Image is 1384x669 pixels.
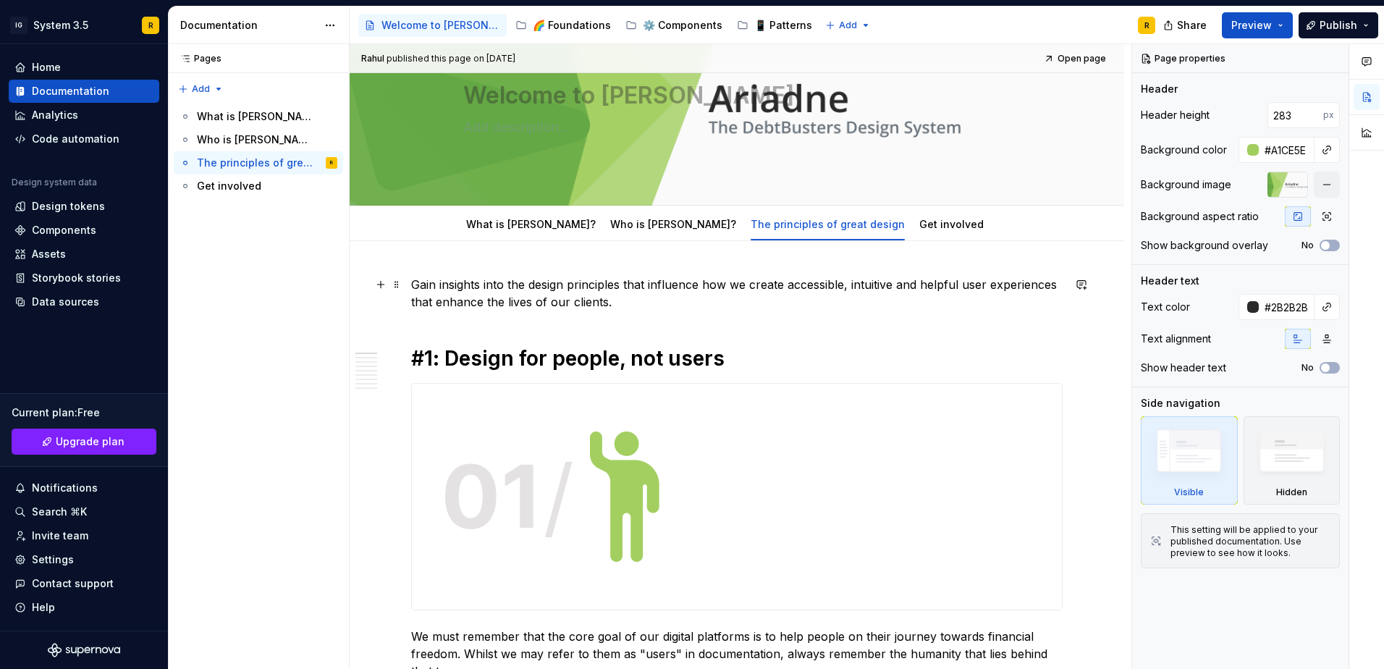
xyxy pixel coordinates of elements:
div: Hidden [1244,416,1341,505]
div: Background aspect ratio [1141,209,1259,224]
div: Who is [PERSON_NAME]? [197,132,316,147]
div: Hidden [1276,487,1307,498]
div: The principles of great design [197,156,316,170]
a: Welcome to [PERSON_NAME] [358,14,507,37]
span: Publish [1320,18,1357,33]
div: What is [PERSON_NAME]? [197,109,316,124]
button: Preview [1222,12,1293,38]
button: Add [821,15,875,35]
div: Header height [1141,108,1210,122]
div: Help [32,600,55,615]
div: published this page on [DATE] [387,53,515,64]
div: Page tree [174,105,343,198]
img: 60d3c285-1a33-4129-9db0-e150fc7608bc.png [412,384,688,610]
h1: #1: Design for people, not users [411,345,1063,371]
div: Code automation [32,132,119,146]
input: Auto [1267,102,1323,128]
div: Who is [PERSON_NAME]? [604,209,742,239]
a: Assets [9,243,159,266]
div: System 3.5 [33,18,88,33]
div: Documentation [180,18,317,33]
a: The principles of great design [751,218,905,230]
label: No [1301,362,1314,374]
div: Assets [32,247,66,261]
div: Get involved [913,209,990,239]
div: Settings [32,552,74,567]
a: Documentation [9,80,159,103]
div: Storybook stories [32,271,121,285]
a: 📱 Patterns [731,14,818,37]
div: This setting will be applied to your published documentation. Use preview to see how it looks. [1170,524,1330,559]
button: Publish [1299,12,1378,38]
div: Side navigation [1141,396,1220,411]
button: Share [1156,12,1216,38]
p: Gain insights into the design principles that influence how we create accessible, intuitive and h... [411,276,1063,311]
button: Help [9,596,159,619]
button: Search ⌘K [9,500,159,523]
div: Get involved [197,179,261,193]
span: Preview [1231,18,1272,33]
button: Upgrade plan [12,429,156,455]
a: Components [9,219,159,242]
svg: Supernova Logo [48,643,120,657]
div: The principles of great design [745,209,911,239]
div: Design tokens [32,199,105,214]
a: Storybook stories [9,266,159,290]
a: Home [9,56,159,79]
a: Open page [1039,49,1113,69]
a: The principles of great designR [174,151,343,174]
a: Design tokens [9,195,159,218]
div: Header text [1141,274,1199,288]
div: Header [1141,82,1178,96]
div: Visible [1141,416,1238,505]
p: px [1323,109,1334,121]
div: Page tree [358,11,818,40]
div: Pages [174,53,221,64]
div: Show header text [1141,361,1226,375]
div: What is [PERSON_NAME]? [460,209,602,239]
div: Data sources [32,295,99,309]
div: 🌈 Foundations [533,18,611,33]
div: R [148,20,153,31]
div: Text color [1141,300,1190,314]
button: IGSystem 3.5R [3,9,165,41]
div: Home [32,60,61,75]
div: Contact support [32,576,114,591]
a: Invite team [9,524,159,547]
input: Auto [1259,137,1315,163]
div: R [1144,20,1149,31]
a: ⚙️ Components [620,14,728,37]
div: Text alignment [1141,332,1211,346]
div: Background color [1141,143,1227,157]
div: Documentation [32,84,109,98]
textarea: Welcome to [PERSON_NAME] [460,78,1008,113]
span: Rahul [361,53,384,64]
div: Visible [1174,487,1204,498]
label: No [1301,240,1314,251]
input: Auto [1259,294,1315,320]
span: Upgrade plan [56,434,125,449]
div: R [330,156,333,170]
span: Add [839,20,857,31]
a: Data sources [9,290,159,314]
div: Background image [1141,177,1231,192]
div: 📱 Patterns [754,18,812,33]
div: Components [32,223,96,237]
a: Analytics [9,104,159,127]
a: 🌈 Foundations [510,14,617,37]
div: Current plan : Free [12,405,156,420]
div: Show background overlay [1141,238,1268,253]
a: What is [PERSON_NAME]? [466,218,596,230]
a: Get involved [174,174,343,198]
a: Who is [PERSON_NAME]? [610,218,736,230]
div: Analytics [32,108,78,122]
a: Code automation [9,127,159,151]
a: What is [PERSON_NAME]? [174,105,343,128]
a: Who is [PERSON_NAME]? [174,128,343,151]
a: Get involved [919,218,984,230]
a: Settings [9,548,159,571]
span: Add [192,83,210,95]
div: Invite team [32,529,88,543]
button: Notifications [9,476,159,500]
